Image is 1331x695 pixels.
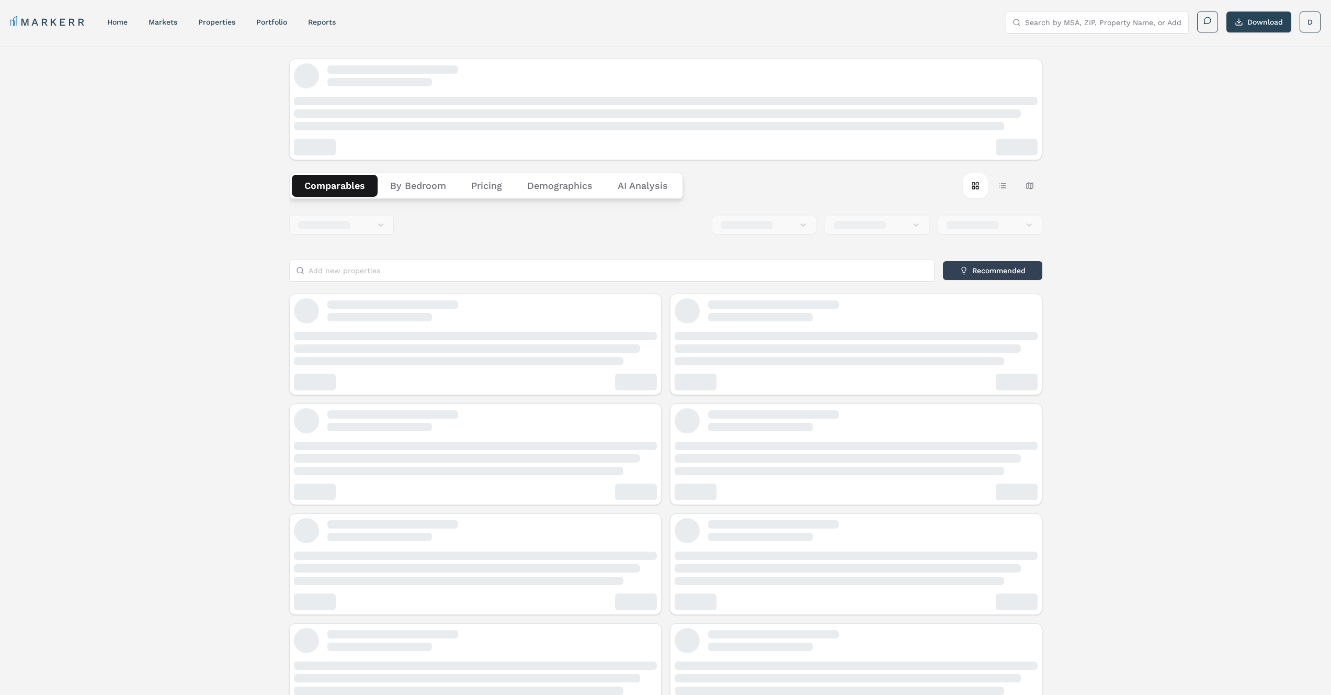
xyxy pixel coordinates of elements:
button: Comparables [292,175,378,197]
a: Portfolio [256,18,287,26]
button: Pricing [459,175,515,197]
a: properties [198,18,235,26]
button: Demographics [515,175,605,197]
button: D [1300,12,1321,32]
a: reports [308,18,336,26]
a: home [107,18,128,26]
input: Search by MSA, ZIP, Property Name, or Address [1025,12,1182,33]
span: D [1307,17,1313,27]
a: MARKERR [10,15,86,29]
a: markets [149,18,177,26]
button: AI Analysis [605,175,680,197]
button: By Bedroom [378,175,459,197]
input: Add new properties [309,260,928,281]
button: Recommended [943,261,1042,280]
button: Download [1226,12,1291,32]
